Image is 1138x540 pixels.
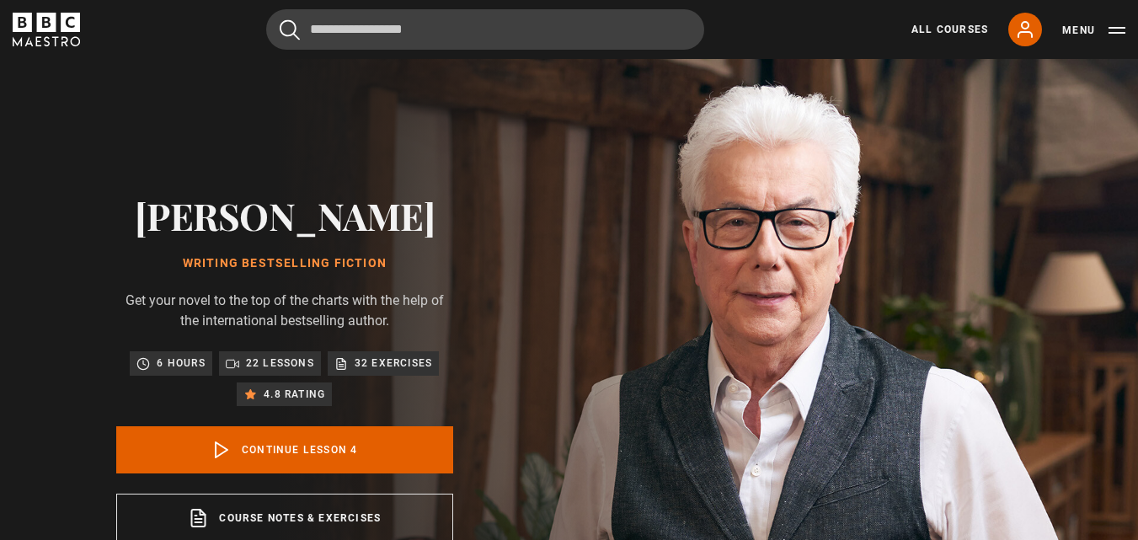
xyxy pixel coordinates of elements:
[157,355,205,372] p: 6 hours
[13,13,80,46] svg: BBC Maestro
[264,386,325,403] p: 4.8 rating
[116,291,453,331] p: Get your novel to the top of the charts with the help of the international bestselling author.
[116,257,453,270] h1: Writing Bestselling Fiction
[246,355,314,372] p: 22 lessons
[266,9,704,50] input: Search
[355,355,432,372] p: 32 exercises
[116,194,453,237] h2: [PERSON_NAME]
[911,22,988,37] a: All Courses
[280,19,300,40] button: Submit the search query
[1062,22,1125,39] button: Toggle navigation
[116,426,453,473] a: Continue lesson 4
